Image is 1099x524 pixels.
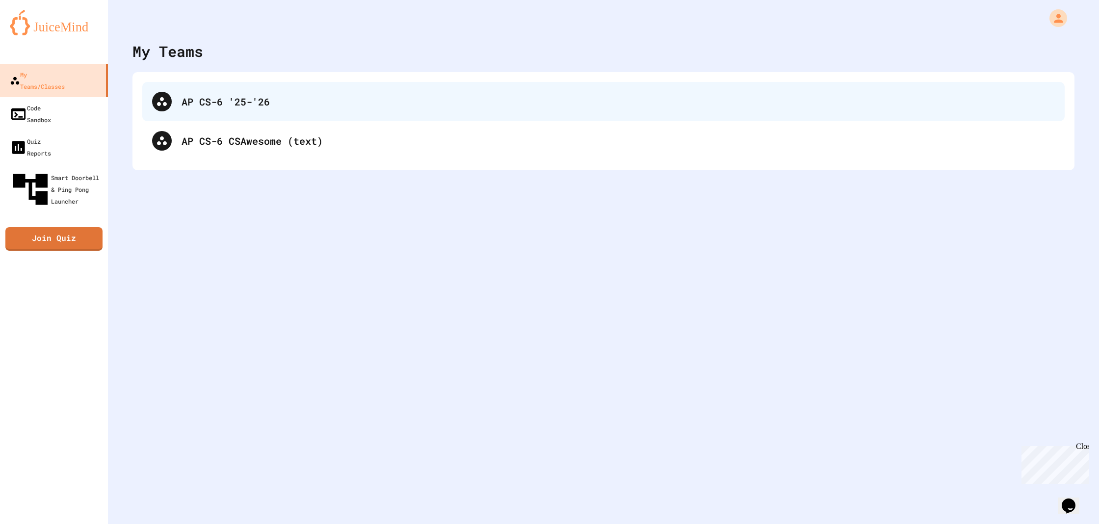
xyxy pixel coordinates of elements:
[1058,485,1089,514] iframe: chat widget
[182,94,1055,109] div: AP CS-6 '25-'26
[10,69,65,92] div: My Teams/Classes
[10,102,51,126] div: Code Sandbox
[10,135,51,159] div: Quiz Reports
[10,169,104,210] div: Smart Doorbell & Ping Pong Launcher
[132,40,203,62] div: My Teams
[5,227,103,251] a: Join Quiz
[182,133,1055,148] div: AP CS-6 CSAwesome (text)
[142,82,1065,121] div: AP CS-6 '25-'26
[1018,442,1089,484] iframe: chat widget
[10,10,98,35] img: logo-orange.svg
[4,4,68,62] div: Chat with us now!Close
[142,121,1065,160] div: AP CS-6 CSAwesome (text)
[1039,7,1070,29] div: My Account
